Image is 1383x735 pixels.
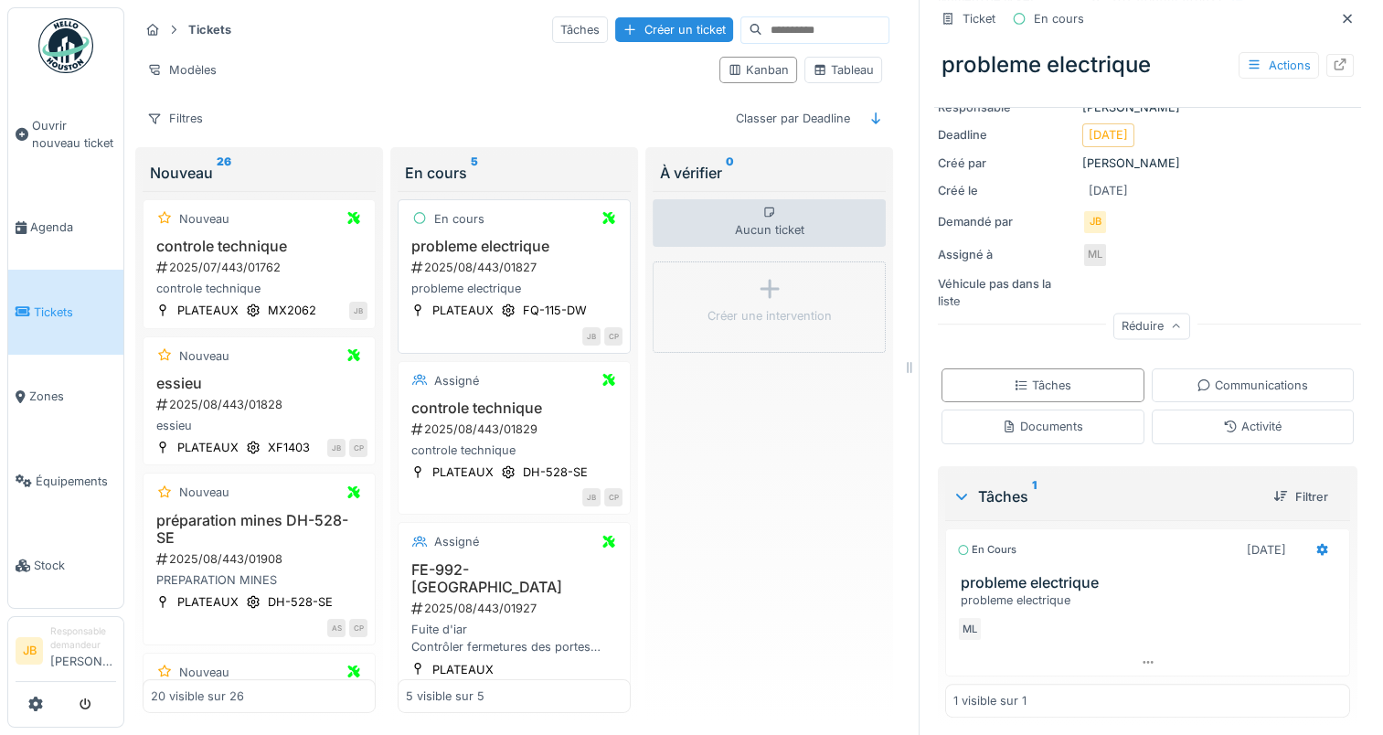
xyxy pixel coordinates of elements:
div: Créer un ticket [615,17,733,42]
sup: 5 [471,162,478,184]
div: Communications [1197,377,1308,394]
div: 2025/08/443/01829 [410,421,622,438]
div: PLATEAUX [432,302,494,319]
strong: Tickets [181,21,239,38]
div: En cours [1034,10,1084,27]
li: JB [16,637,43,665]
div: Assigné [434,533,479,550]
span: Équipements [36,473,116,490]
div: PLATEAUX [177,439,239,456]
div: Documents [1002,418,1083,435]
div: 2025/07/443/01762 [154,259,367,276]
span: Ouvrir nouveau ticket [32,117,116,152]
sup: 0 [726,162,734,184]
span: Agenda [30,218,116,236]
h3: controle technique [151,238,367,255]
div: Classer par Deadline [728,105,858,132]
div: [DATE] [1089,126,1128,144]
div: En cours [434,210,484,228]
div: Nouveau [150,162,368,184]
a: Ouvrir nouveau ticket [8,83,123,186]
div: Assigné [434,372,479,389]
div: JB [327,439,346,457]
div: essieu [151,417,367,434]
div: JB [1082,209,1108,235]
div: 2025/08/443/01827 [410,259,622,276]
div: CP [349,439,367,457]
div: Responsable demandeur [50,624,116,653]
div: 2025/08/443/01828 [154,396,367,413]
sup: 1 [1032,485,1037,507]
div: Deadline [938,126,1075,144]
div: En cours [405,162,623,184]
div: Tâches [552,16,608,43]
div: ML [957,616,983,642]
div: PLATEAUX [432,661,494,678]
sup: 26 [217,162,231,184]
li: [PERSON_NAME] [50,624,116,677]
a: JB Responsable demandeur[PERSON_NAME] [16,624,116,682]
div: controle technique [151,280,367,297]
div: Créé par [938,154,1075,172]
a: Agenda [8,186,123,270]
div: Nouveau [179,210,229,228]
div: JB [349,302,367,320]
h3: préparation mines DH-528-SE [151,512,367,547]
div: 1 visible sur 1 [953,692,1027,709]
div: À vérifier [660,162,878,184]
div: Ticket [963,10,995,27]
div: [PERSON_NAME] [938,154,1357,172]
h3: probleme electrique [961,574,1342,591]
div: Filtrer [1266,485,1335,509]
div: ML [1082,242,1108,268]
div: Assigné à [938,246,1075,263]
div: Créer une intervention [707,307,832,325]
div: PLATEAUX [177,593,239,611]
div: Demandé par [938,213,1075,230]
div: Nouveau [179,347,229,365]
div: XF1403 [268,439,310,456]
div: Réduire [1113,313,1190,339]
div: Tâches [1014,377,1071,394]
div: CP [604,488,622,506]
div: JB [582,488,601,506]
a: Stock [8,523,123,607]
div: controle technique [406,442,622,459]
div: Fuite d'iar Contrôler fermetures des portes [GEOGRAPHIC_DATA] [406,621,622,655]
div: Tableau [813,61,874,79]
div: 20 visible sur 26 [151,687,244,705]
div: DH-528-SE [268,593,333,611]
a: Tickets [8,270,123,354]
div: CP [604,327,622,346]
div: Créé le [938,182,1075,199]
div: AS [327,619,346,637]
div: Activité [1223,418,1282,435]
div: Kanban [728,61,789,79]
div: 2025/08/443/01927 [410,600,622,617]
h3: probleme electrique [406,238,622,255]
div: 5 visible sur 5 [406,687,484,705]
a: Zones [8,355,123,439]
div: [DATE] [1089,182,1128,199]
div: PLATEAUX [432,463,494,481]
div: MX2062 [268,302,316,319]
div: Tâches [952,485,1259,507]
div: Nouveau [179,484,229,501]
div: CP [349,619,367,637]
div: En cours [957,542,1016,558]
h3: FE-992-[GEOGRAPHIC_DATA] [406,561,622,596]
div: Modèles [139,57,225,83]
h3: essieu [151,375,367,392]
div: PLATEAUX [177,302,239,319]
div: Aucun ticket [653,199,886,247]
span: Stock [34,557,116,574]
div: Actions [1239,52,1319,79]
a: Équipements [8,439,123,523]
div: PREPARATION MINES [151,571,367,589]
div: Véhicule pas dans la liste [938,275,1075,310]
img: Badge_color-CXgf-gQk.svg [38,18,93,73]
div: FQ-115-DW [523,302,587,319]
span: Zones [29,388,116,405]
div: 2025/08/443/01908 [154,550,367,568]
div: Nouveau [179,664,229,681]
